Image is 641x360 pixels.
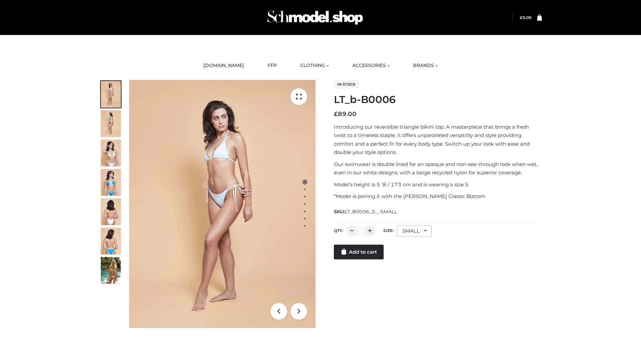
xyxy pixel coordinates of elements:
span: In stock [334,80,359,88]
img: ArielClassicBikiniTop_CloudNine_AzureSky_OW114ECO_7-scaled.jpg [101,198,121,225]
div: SMALL [397,225,432,237]
img: ArielClassicBikiniTop_CloudNine_AzureSky_OW114ECO_1 [129,80,315,328]
label: QTY: [334,228,343,233]
a: FFP [262,58,282,73]
a: £0.00 [520,15,531,20]
p: *Model is pairing it with the [PERSON_NAME] Classic Bottom [334,192,542,201]
span: £ [520,15,522,20]
p: Introducing our reversible triangle bikini top. A masterpiece that brings a fresh twist to a time... [334,123,542,157]
p: Model’s height is 5 ‘8 / 173 cm and is wearing a size S. [334,180,542,189]
bdi: 89.00 [334,110,357,118]
a: CLOTHING [295,58,334,73]
h1: LT_b-B0006 [334,94,542,106]
label: Size: [383,228,394,233]
img: ArielClassicBikiniTop_CloudNine_AzureSky_OW114ECO_4-scaled.jpg [101,169,121,196]
bdi: 0.00 [520,15,531,20]
p: Our swimwear is double lined for an opaque and non-see-through look when wet, even in our white d... [334,160,542,177]
a: Add to cart [334,245,384,259]
img: Schmodel Admin 964 [265,4,365,31]
img: ArielClassicBikiniTop_CloudNine_AzureSky_OW114ECO_2-scaled.jpg [101,110,121,137]
a: BRANDS [408,58,443,73]
img: Arieltop_CloudNine_AzureSky2.jpg [101,257,121,284]
span: LT_B0006_2-_-SMALL [345,209,397,215]
img: ArielClassicBikiniTop_CloudNine_AzureSky_OW114ECO_1-scaled.jpg [101,81,121,108]
span: £ [334,110,338,118]
span: SKU: [334,208,398,216]
a: [DOMAIN_NAME] [198,58,249,73]
a: ACCESSORIES [347,58,395,73]
img: ArielClassicBikiniTop_CloudNine_AzureSky_OW114ECO_3-scaled.jpg [101,140,121,166]
img: ArielClassicBikiniTop_CloudNine_AzureSky_OW114ECO_8-scaled.jpg [101,228,121,254]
